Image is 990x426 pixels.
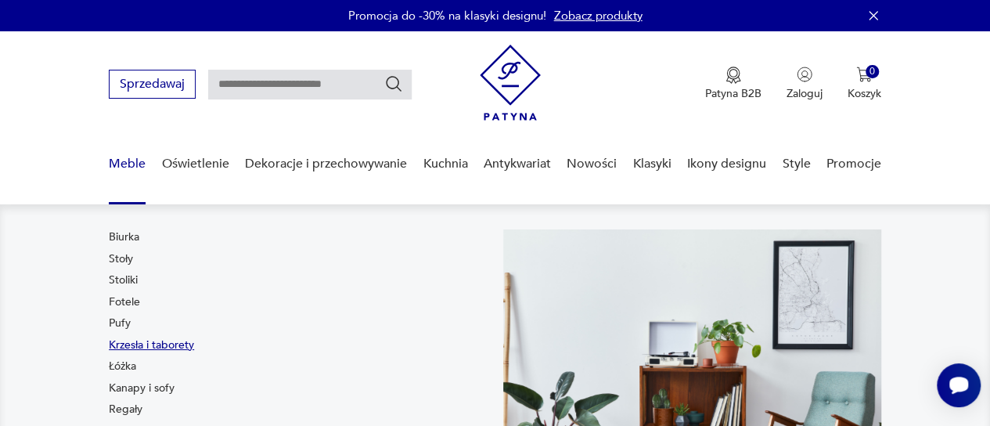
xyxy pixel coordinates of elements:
iframe: Smartsupp widget button [937,363,981,407]
a: Ikony designu [687,134,766,194]
p: Zaloguj [787,86,823,101]
p: Promocja do -30% na klasyki designu! [348,8,546,23]
a: Regały [109,402,142,417]
a: Biurka [109,229,139,245]
a: Antykwariat [484,134,551,194]
a: Pufy [109,316,131,331]
a: Łóżka [109,359,136,374]
a: Promocje [826,134,881,194]
a: Krzesła i taborety [109,338,194,353]
a: Zobacz produkty [554,8,643,23]
a: Kuchnia [423,134,467,194]
a: Sprzedawaj [109,80,196,91]
button: Szukaj [384,74,403,93]
a: Style [782,134,810,194]
a: Ikona medaluPatyna B2B [705,67,761,101]
a: Dekoracje i przechowywanie [245,134,407,194]
a: Klasyki [633,134,671,194]
a: Meble [109,134,146,194]
p: Patyna B2B [705,86,761,101]
a: Nowości [567,134,617,194]
button: Sprzedawaj [109,70,196,99]
button: Patyna B2B [705,67,761,101]
a: Oświetlenie [162,134,229,194]
a: Fotele [109,294,140,310]
a: Stoły [109,251,133,267]
button: Zaloguj [787,67,823,101]
div: 0 [866,65,879,78]
img: Ikona koszyka [856,67,872,82]
p: Koszyk [848,86,881,101]
img: Ikona medalu [725,67,741,84]
a: Stoliki [109,273,138,288]
button: 0Koszyk [848,67,881,101]
img: Ikonka użytkownika [797,67,812,82]
a: Kanapy i sofy [109,381,175,396]
img: Patyna - sklep z meblami i dekoracjami vintage [480,45,541,121]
